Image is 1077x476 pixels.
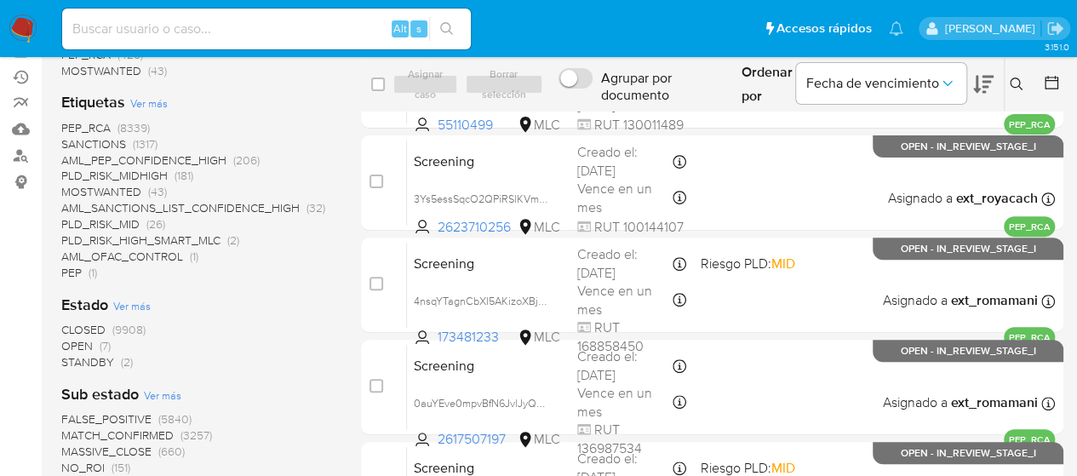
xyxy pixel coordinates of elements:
[393,20,407,37] span: Alt
[62,18,471,40] input: Buscar usuario o caso...
[429,17,464,41] button: search-icon
[776,20,872,37] span: Accesos rápidos
[889,21,903,36] a: Notificaciones
[1046,20,1064,37] a: Salir
[416,20,421,37] span: s
[944,20,1040,37] p: rociodaniela.benavidescatalan@mercadolibre.cl
[1044,40,1068,54] span: 3.151.0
